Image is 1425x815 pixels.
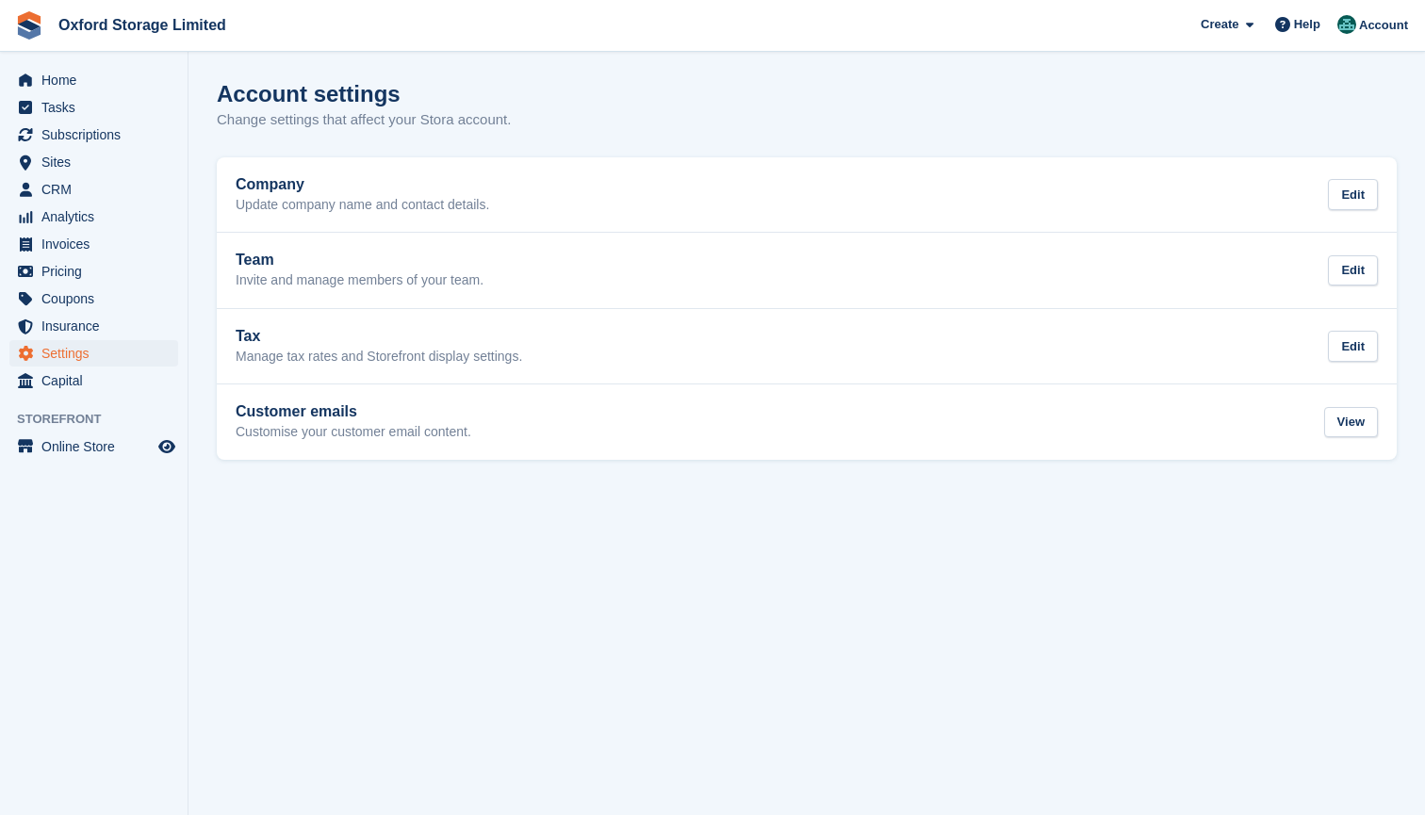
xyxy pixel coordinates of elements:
[236,272,483,289] p: Invite and manage members of your team.
[9,94,178,121] a: menu
[236,424,471,441] p: Customise your customer email content.
[236,176,489,193] h2: Company
[1337,15,1356,34] img: Ian Baldwin
[41,67,155,93] span: Home
[217,81,401,106] h1: Account settings
[9,433,178,460] a: menu
[217,109,511,131] p: Change settings that affect your Stora account.
[217,309,1397,384] a: Tax Manage tax rates and Storefront display settings. Edit
[9,67,178,93] a: menu
[41,285,155,312] span: Coupons
[9,258,178,285] a: menu
[41,122,155,148] span: Subscriptions
[236,252,483,269] h2: Team
[9,340,178,367] a: menu
[1324,407,1378,438] div: View
[236,349,522,366] p: Manage tax rates and Storefront display settings.
[9,285,178,312] a: menu
[41,176,155,203] span: CRM
[9,367,178,394] a: menu
[41,367,155,394] span: Capital
[217,157,1397,233] a: Company Update company name and contact details. Edit
[9,122,178,148] a: menu
[9,231,178,257] a: menu
[41,204,155,230] span: Analytics
[9,204,178,230] a: menu
[217,233,1397,308] a: Team Invite and manage members of your team. Edit
[1328,331,1378,362] div: Edit
[9,176,178,203] a: menu
[41,258,155,285] span: Pricing
[41,94,155,121] span: Tasks
[1294,15,1320,34] span: Help
[1359,16,1408,35] span: Account
[1328,179,1378,210] div: Edit
[41,149,155,175] span: Sites
[41,340,155,367] span: Settings
[41,231,155,257] span: Invoices
[236,403,471,420] h2: Customer emails
[217,384,1397,460] a: Customer emails Customise your customer email content. View
[1201,15,1238,34] span: Create
[1328,255,1378,286] div: Edit
[15,11,43,40] img: stora-icon-8386f47178a22dfd0bd8f6a31ec36ba5ce8667c1dd55bd0f319d3a0aa187defe.svg
[41,433,155,460] span: Online Store
[51,9,234,41] a: Oxford Storage Limited
[17,410,188,429] span: Storefront
[41,313,155,339] span: Insurance
[9,149,178,175] a: menu
[156,435,178,458] a: Preview store
[236,328,522,345] h2: Tax
[236,197,489,214] p: Update company name and contact details.
[9,313,178,339] a: menu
